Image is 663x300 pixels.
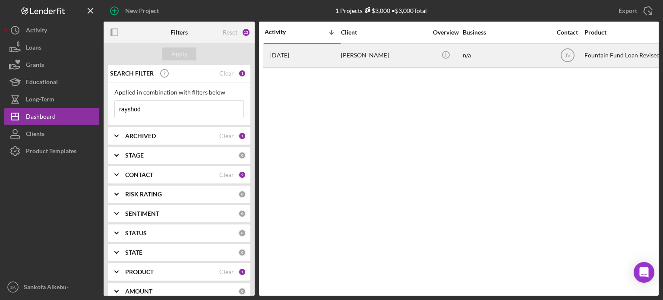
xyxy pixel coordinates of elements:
[104,2,167,19] button: New Project
[26,91,54,110] div: Long-Term
[26,142,76,162] div: Product Templates
[4,56,99,73] button: Grants
[114,89,244,96] div: Applied in combination with filters below
[26,125,44,145] div: Clients
[125,133,156,139] b: ARCHIVED
[238,132,246,140] div: 1
[341,44,427,67] div: [PERSON_NAME]
[238,229,246,237] div: 0
[4,39,99,56] button: Loans
[26,56,44,76] div: Grants
[619,2,637,19] div: Export
[4,22,99,39] button: Activity
[219,133,234,139] div: Clear
[125,230,147,237] b: STATUS
[125,152,144,159] b: STAGE
[335,7,427,14] div: 1 Projects • $3,000 Total
[4,125,99,142] button: Clients
[429,29,462,36] div: Overview
[26,39,41,58] div: Loans
[4,278,99,296] button: SASankofa Alkebu-[GEOGRAPHIC_DATA]
[219,70,234,77] div: Clear
[238,190,246,198] div: 0
[238,171,246,179] div: 9
[4,108,99,125] button: Dashboard
[125,191,162,198] b: RISK RATING
[341,29,427,36] div: Client
[4,73,99,91] button: Educational
[125,210,159,217] b: SENTIMENT
[265,28,303,35] div: Activity
[551,29,584,36] div: Contact
[170,29,188,36] b: Filters
[125,288,152,295] b: AMOUNT
[223,29,237,36] div: Reset
[125,268,154,275] b: PRODUCT
[162,47,196,60] button: Apply
[110,70,154,77] b: SEARCH FILTER
[270,52,289,59] time: 2025-08-01 13:19
[26,73,58,93] div: Educational
[463,44,549,67] div: n/a
[238,287,246,295] div: 0
[10,285,16,290] text: SA
[26,22,47,41] div: Activity
[26,108,56,127] div: Dashboard
[634,262,654,283] div: Open Intercom Messenger
[238,69,246,77] div: 1
[4,142,99,160] button: Product Templates
[219,268,234,275] div: Clear
[125,2,159,19] div: New Project
[564,53,570,59] text: JV
[238,210,246,218] div: 0
[125,249,142,256] b: STATE
[171,47,187,60] div: Apply
[4,91,99,108] button: Long-Term
[363,7,390,14] div: $3,000
[242,28,250,37] div: 12
[219,171,234,178] div: Clear
[125,171,153,178] b: CONTACT
[610,2,659,19] button: Export
[238,152,246,159] div: 0
[238,268,246,276] div: 1
[238,249,246,256] div: 0
[463,29,549,36] div: Business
